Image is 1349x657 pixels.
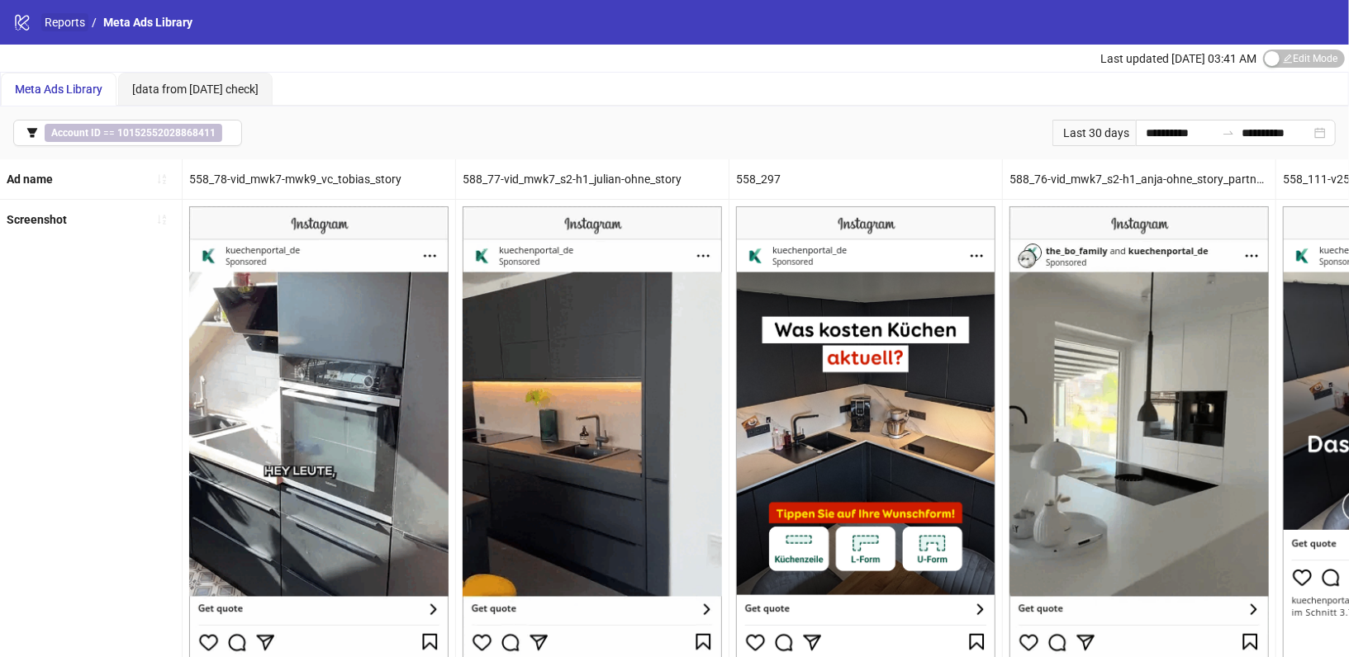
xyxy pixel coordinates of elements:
[1003,159,1275,199] div: 588_76-vid_mwk7_s2-h1_anja-ohne_story_partnership
[117,127,216,139] b: 10152552028868411
[132,83,259,96] span: [data from [DATE] check]
[156,173,168,185] span: sort-ascending
[41,13,88,31] a: Reports
[7,173,53,186] b: Ad name
[1052,120,1136,146] div: Last 30 days
[45,124,222,142] span: ==
[183,159,455,199] div: 558_78-vid_mwk7-mwk9_vc_tobias_story
[1222,126,1235,139] span: swap-right
[456,159,729,199] div: 588_77-vid_mwk7_s2-h1_julian-ohne_story
[103,16,192,29] span: Meta Ads Library
[156,214,168,225] span: sort-ascending
[7,213,67,226] b: Screenshot
[1222,126,1235,139] span: to
[15,83,102,96] span: Meta Ads Library
[1100,52,1256,65] span: Last updated [DATE] 03:41 AM
[729,159,1002,199] div: 558_297
[92,13,97,31] li: /
[51,127,101,139] b: Account ID
[26,127,38,139] span: filter
[13,120,242,146] button: Account ID == 10152552028868411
